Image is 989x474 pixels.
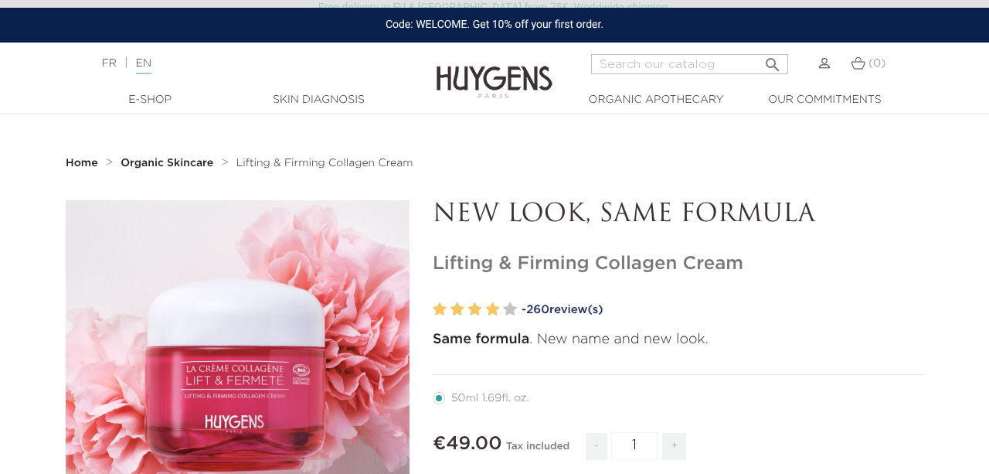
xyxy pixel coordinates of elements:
span: 260 [526,304,549,315]
a: Home [66,157,101,169]
label: 5 [503,298,517,321]
input: Quantity [611,432,658,459]
a: -260review(s) [522,298,923,322]
label: 2 [450,298,464,321]
strong: Same formula [433,332,529,346]
div: | [94,54,401,73]
label: 3 [468,298,482,321]
span: + [662,433,687,460]
span: - [586,433,607,460]
span: (0) [868,58,885,69]
img: Huygens [437,41,552,101]
label: 4 [485,298,499,321]
a: Our commitments [747,92,902,108]
span: €49.00 [433,435,502,453]
a: Organic Apothecary [579,92,733,108]
i:  [763,51,782,70]
a: FR [102,58,117,69]
p: NEW LOOK, SAME FORMULA [433,200,923,230]
input: Search [591,54,788,74]
a: EN [136,58,151,74]
label: 1 [433,298,447,321]
h1: Lifting & Firming Collagen Cream [433,253,923,275]
a: Organic Skincare [121,157,217,169]
button:  [759,49,787,70]
span: Lifting & Firming Collagen Cream [236,158,413,169]
a: Lifting & Firming Collagen Cream [236,157,413,169]
label: 50ml 1.69fl. oz. [433,392,548,404]
div: Tax included [506,430,569,472]
strong: Organic Skincare [121,158,213,169]
a: E-Shop [73,92,227,108]
a: Skin Diagnosis [241,92,396,108]
strong: Home [66,158,98,169]
p: . New name and new look. [433,329,923,350]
